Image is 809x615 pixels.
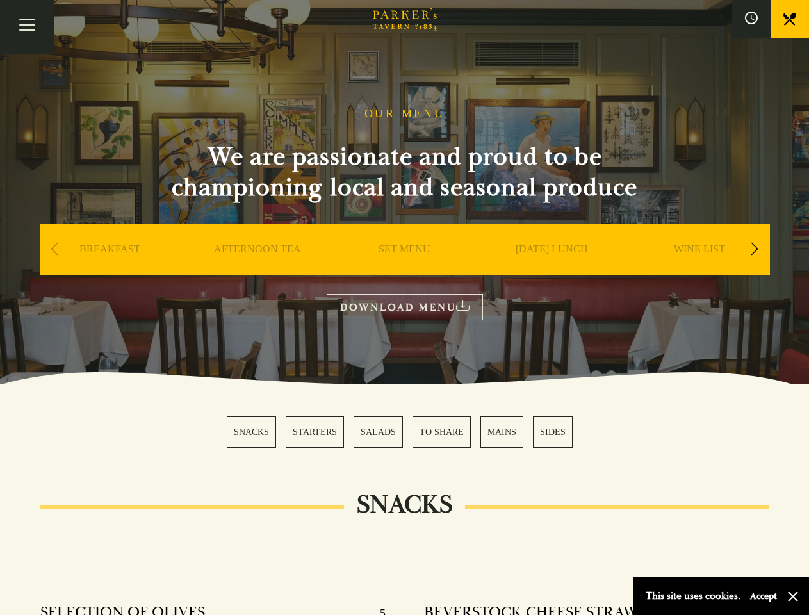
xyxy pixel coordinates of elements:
[327,294,483,320] a: DOWNLOAD MENU
[646,587,740,605] p: This site uses cookies.
[149,142,661,203] h2: We are passionate and proud to be championing local and seasonal produce
[674,243,725,294] a: WINE LIST
[214,243,301,294] a: AFTERNOON TEA
[46,235,63,263] div: Previous slide
[629,224,770,313] div: 5 / 9
[79,243,140,294] a: BREAKFAST
[40,224,181,313] div: 1 / 9
[480,416,523,448] a: 5 / 6
[286,416,344,448] a: 2 / 6
[413,416,471,448] a: 4 / 6
[187,224,328,313] div: 2 / 9
[227,416,276,448] a: 1 / 6
[379,243,430,294] a: SET MENU
[482,224,623,313] div: 4 / 9
[334,224,475,313] div: 3 / 9
[344,489,465,520] h2: SNACKS
[787,590,799,603] button: Close and accept
[746,235,764,263] div: Next slide
[364,107,445,121] h1: OUR MENU
[354,416,403,448] a: 3 / 6
[516,243,588,294] a: [DATE] LUNCH
[533,416,573,448] a: 6 / 6
[750,590,777,602] button: Accept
